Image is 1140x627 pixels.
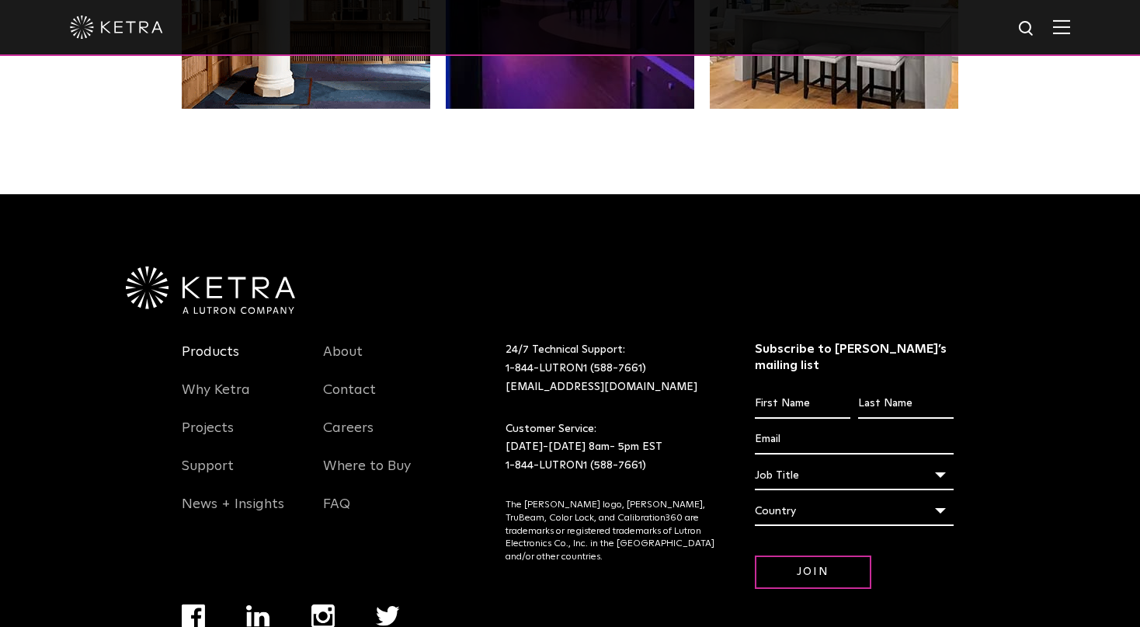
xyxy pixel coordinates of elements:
input: Join [755,556,871,589]
a: News + Insights [182,496,284,531]
a: Where to Buy [323,458,411,493]
a: Contact [323,381,376,417]
a: Why Ketra [182,381,250,417]
p: Customer Service: [DATE]-[DATE] 8am- 5pm EST [506,420,716,475]
a: 1-844-LUTRON1 (588-7661) [506,363,646,374]
p: 24/7 Technical Support: [506,341,716,396]
img: twitter [376,606,400,626]
a: 1-844-LUTRON1 (588-7661) [506,460,646,471]
a: About [323,343,363,379]
p: The [PERSON_NAME] logo, [PERSON_NAME], TruBeam, Color Lock, and Calibration360 are trademarks or ... [506,499,716,564]
input: Last Name [858,389,954,419]
div: Country [755,496,954,526]
a: Products [182,343,239,379]
img: Hamburger%20Nav.svg [1053,19,1070,34]
div: Job Title [755,461,954,490]
a: FAQ [323,496,350,531]
input: Email [755,425,954,455]
a: Projects [182,420,234,455]
a: Careers [323,420,374,455]
div: Navigation Menu [323,341,441,531]
div: Navigation Menu [182,341,300,531]
img: ketra-logo-2019-white [70,16,163,39]
img: search icon [1017,19,1037,39]
input: First Name [755,389,850,419]
img: linkedin [246,605,270,627]
a: Support [182,458,234,493]
a: [EMAIL_ADDRESS][DOMAIN_NAME] [506,381,697,392]
h3: Subscribe to [PERSON_NAME]’s mailing list [755,341,954,374]
img: Ketra-aLutronCo_White_RGB [126,266,295,315]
